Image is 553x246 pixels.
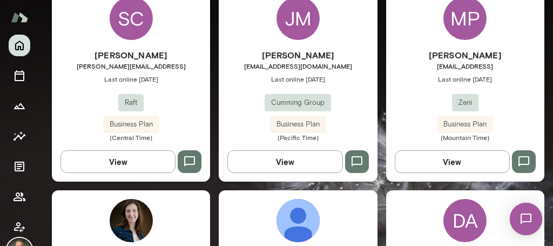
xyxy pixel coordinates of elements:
span: Business Plan [270,119,326,130]
span: (Mountain Time) [386,133,544,142]
span: Raft [118,97,144,108]
button: Home [9,35,30,56]
button: Growth Plan [9,95,30,117]
img: Mento [11,7,28,28]
span: Business Plan [103,119,159,130]
img: Anna Chilstedt [110,199,153,242]
button: View [227,150,342,173]
button: View [395,150,510,173]
button: Documents [9,156,30,177]
button: View [60,150,176,173]
button: Insights [9,125,30,147]
span: Last online [DATE] [386,75,544,83]
h6: [PERSON_NAME] [386,49,544,62]
span: [PERSON_NAME][EMAIL_ADDRESS] [52,62,210,70]
img: Drew Stark [276,199,320,242]
button: Sessions [9,65,30,87]
div: DA [443,199,487,242]
span: (Central Time) [52,133,210,142]
span: Last online [DATE] [52,75,210,83]
button: Members [9,186,30,208]
span: Zeni [452,97,478,108]
span: Last online [DATE] [219,75,377,83]
span: Cumming Group [265,97,331,108]
span: Business Plan [437,119,493,130]
span: [EMAIL_ADDRESS][DOMAIN_NAME] [219,62,377,70]
h6: [PERSON_NAME] [219,49,377,62]
span: [EMAIL_ADDRESS] [386,62,544,70]
span: (Pacific Time) [219,133,377,142]
button: Client app [9,216,30,238]
h6: [PERSON_NAME] [52,49,210,62]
